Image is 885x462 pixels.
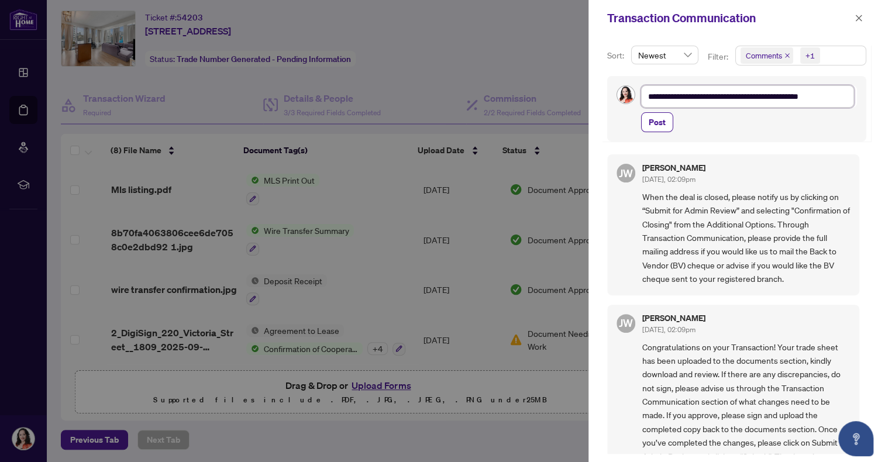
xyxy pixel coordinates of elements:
[855,14,863,22] span: close
[638,46,691,64] span: Newest
[607,49,626,62] p: Sort:
[746,50,782,61] span: Comments
[617,86,635,104] img: Profile Icon
[708,50,730,63] p: Filter:
[619,165,633,181] span: JW
[642,314,705,322] h5: [PERSON_NAME]
[641,112,673,132] button: Post
[642,175,695,184] span: [DATE], 02:09pm
[649,113,666,132] span: Post
[741,47,793,64] span: Comments
[642,325,695,334] span: [DATE], 02:09pm
[642,190,850,286] span: When the deal is closed, please notify us by clicking on “Submit for Admin Review” and selecting ...
[642,164,705,172] h5: [PERSON_NAME]
[838,421,873,456] button: Open asap
[805,50,815,61] div: +1
[607,9,851,27] div: Transaction Communication
[619,315,633,331] span: JW
[784,53,790,58] span: close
